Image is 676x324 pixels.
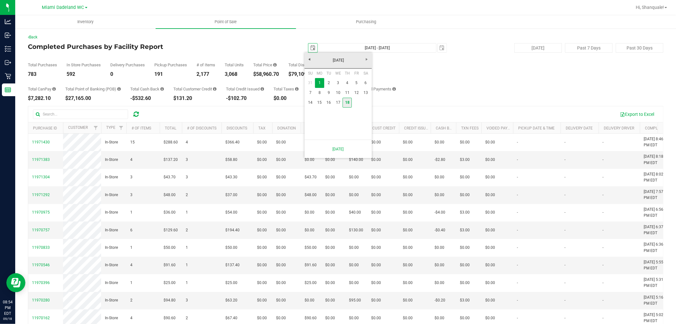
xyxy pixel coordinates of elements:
span: $0.00 [485,280,495,286]
span: 1 [186,280,188,286]
a: Delivery Driver [604,126,634,130]
span: 11970280 [32,298,50,302]
div: Total Units [225,63,244,67]
a: Pickup Date & Time [518,126,555,130]
span: $36.00 [164,209,176,215]
span: $0.00 [460,262,470,268]
i: Sum of the total taxes for all purchases in the date range. [295,87,299,91]
th: Thursday [343,69,352,78]
span: $91.60 [164,262,176,268]
div: Pickup Purchases [154,63,187,67]
span: $0.00 [460,245,470,251]
span: 11971430 [32,140,50,144]
span: 11971292 [32,193,50,197]
span: $0.00 [371,174,381,180]
a: Point of Sale [156,15,296,29]
span: $0.00 [325,245,335,251]
a: 3 [333,78,343,88]
span: - [517,139,518,145]
a: 12 [352,88,361,98]
span: $0.00 [371,262,381,268]
span: [DATE] 6:36 PM EDT [644,241,668,254]
span: - [564,227,565,233]
a: Discounts [227,126,247,130]
span: $0.00 [460,280,470,286]
span: $0.00 [305,157,314,163]
span: $0.00 [349,174,359,180]
span: - [564,209,565,215]
span: $3.00 [460,227,470,233]
span: 2 [186,227,188,233]
span: $0.00 [435,280,444,286]
div: Total Customer Credit [173,87,216,91]
input: Search... [33,109,128,119]
span: $0.00 [276,262,286,268]
span: $0.00 [325,262,335,268]
span: In-Store [105,245,118,251]
inline-svg: Reports [5,87,11,93]
span: 3 [130,192,132,198]
a: 13 [361,88,370,98]
span: $0.00 [371,227,381,233]
td: Current focused date is Monday, September 01, 2025 [315,78,324,88]
span: - [517,280,518,286]
div: $0.00 [274,96,299,101]
span: 11971383 [32,157,50,162]
span: In-Store [105,262,118,268]
span: $0.00 [485,174,495,180]
div: $7,282.10 [28,96,56,101]
div: # of Items [196,63,215,67]
button: Past 30 Days [616,43,663,53]
th: Wednesday [333,69,343,78]
a: 8 [315,88,324,98]
span: - [602,209,603,215]
span: select [438,43,447,52]
span: In-Store [105,227,118,233]
th: Tuesday [324,69,333,78]
a: # of Items [132,126,151,130]
span: [DATE] 8:18 PM EDT [644,154,668,166]
span: $43.70 [305,174,317,180]
span: 11970833 [32,245,50,250]
span: $0.00 [276,227,286,233]
a: 5 [352,78,361,88]
span: - [517,227,518,233]
div: 0 [110,72,145,77]
span: 1 [130,245,132,251]
span: $25.00 [225,280,237,286]
span: $0.00 [460,174,470,180]
span: $0.00 [485,192,495,198]
a: Purchase ID [33,126,57,130]
span: 11970975 [32,210,50,215]
span: $0.00 [257,297,267,303]
span: 11970757 [32,228,50,232]
a: Voided Payment [486,126,518,130]
span: $366.40 [225,139,240,145]
th: Sunday [306,69,315,78]
div: $27,165.00 [65,96,121,101]
span: $43.70 [164,174,176,180]
a: Donation [277,126,296,130]
span: $0.00 [403,209,413,215]
span: [DATE] 7:57 PM EDT [644,189,668,201]
span: $0.00 [276,192,286,198]
a: 11 [343,88,352,98]
span: 3 [130,174,132,180]
span: In-Store [105,192,118,198]
button: [DATE] [514,43,562,53]
div: -$102.70 [226,96,264,101]
span: Inventory [69,19,102,25]
span: $0.00 [276,297,286,303]
div: 783 [28,72,57,77]
i: Sum of the successful, non-voided point-of-banking payment transactions, both via payment termina... [117,87,121,91]
a: 6 [361,78,370,88]
span: $0.00 [435,174,444,180]
span: $0.00 [276,245,286,251]
div: -$532.60 [130,96,164,101]
span: - [564,174,565,180]
span: $0.00 [305,209,314,215]
span: $140.00 [349,157,363,163]
span: 1 [186,262,188,268]
a: 14 [306,98,315,108]
th: Friday [352,69,361,78]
